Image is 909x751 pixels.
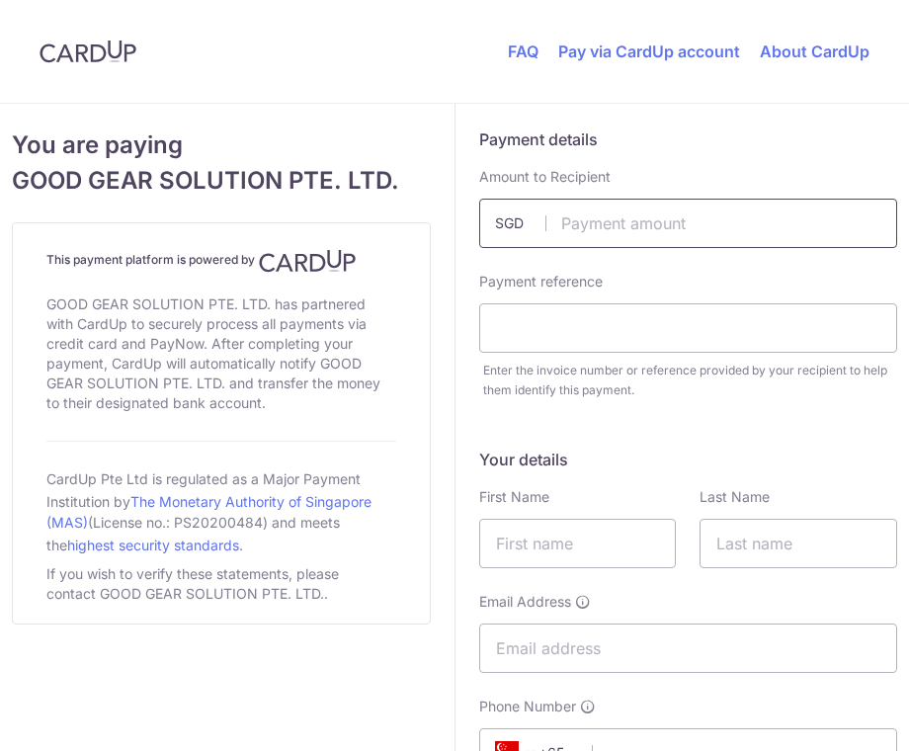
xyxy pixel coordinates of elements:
div: Enter the invoice number or reference provided by your recipient to help them identify this payment. [483,361,898,400]
input: Email address [479,624,898,673]
input: First name [479,519,677,568]
span: GOOD GEAR SOLUTION PTE. LTD. [12,163,431,199]
a: The Monetary Authority of Singapore (MAS) [46,493,372,531]
label: Amount to Recipient [479,167,611,187]
input: Payment amount [479,199,898,248]
span: Phone Number [479,697,576,716]
div: If you wish to verify these statements, please contact GOOD GEAR SOLUTION PTE. LTD.. [46,560,396,608]
h4: This payment platform is powered by [46,249,396,273]
a: Pay via CardUp account [558,42,740,61]
label: First Name [479,487,549,507]
h5: Your details [479,448,898,471]
img: CardUp [259,249,356,273]
label: Payment reference [479,272,603,292]
input: Last name [700,519,897,568]
h5: Payment details [479,127,898,151]
span: You are paying [12,127,431,163]
div: GOOD GEAR SOLUTION PTE. LTD. has partnered with CardUp to securely process all payments via credi... [46,291,396,417]
span: Email Address [479,592,571,612]
a: About CardUp [760,42,869,61]
a: FAQ [508,42,538,61]
img: CardUp [40,40,136,63]
a: highest security standards [67,537,239,553]
label: Last Name [700,487,770,507]
div: CardUp Pte Ltd is regulated as a Major Payment Institution by (License no.: PS20200484) and meets... [46,465,396,560]
span: SGD [495,213,546,233]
